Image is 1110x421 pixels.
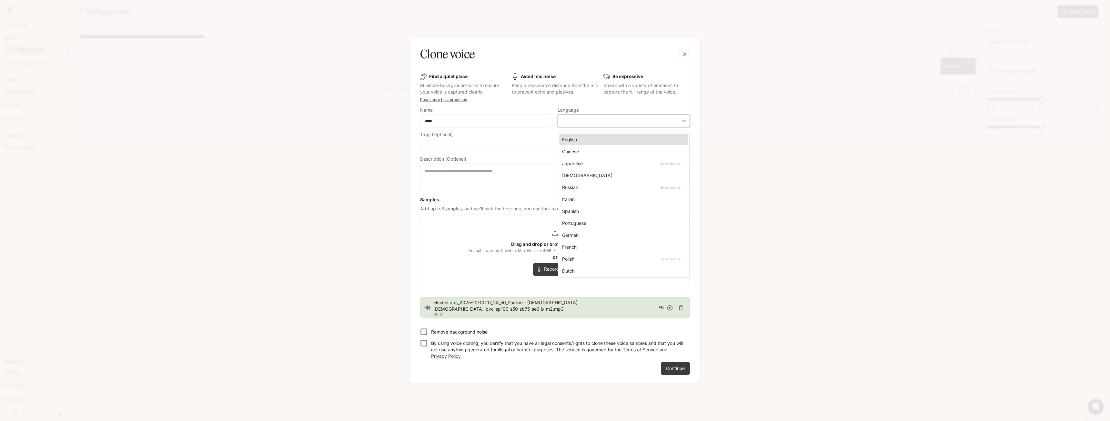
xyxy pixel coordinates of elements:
[562,244,683,250] div: French
[562,232,683,238] div: German
[562,172,683,179] div: [DEMOGRAPHIC_DATA]
[562,267,683,274] div: Dutch
[562,208,683,215] div: Spanish
[562,136,683,143] div: English
[562,220,683,226] div: Portuguese
[562,184,683,191] div: Russian
[562,160,683,167] div: Japanese
[660,256,683,262] p: Experimental
[562,256,683,262] div: Polish
[660,161,683,166] p: Experimental
[562,148,683,155] div: Chinese
[562,196,683,203] div: Italian
[660,185,683,190] p: Experimental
